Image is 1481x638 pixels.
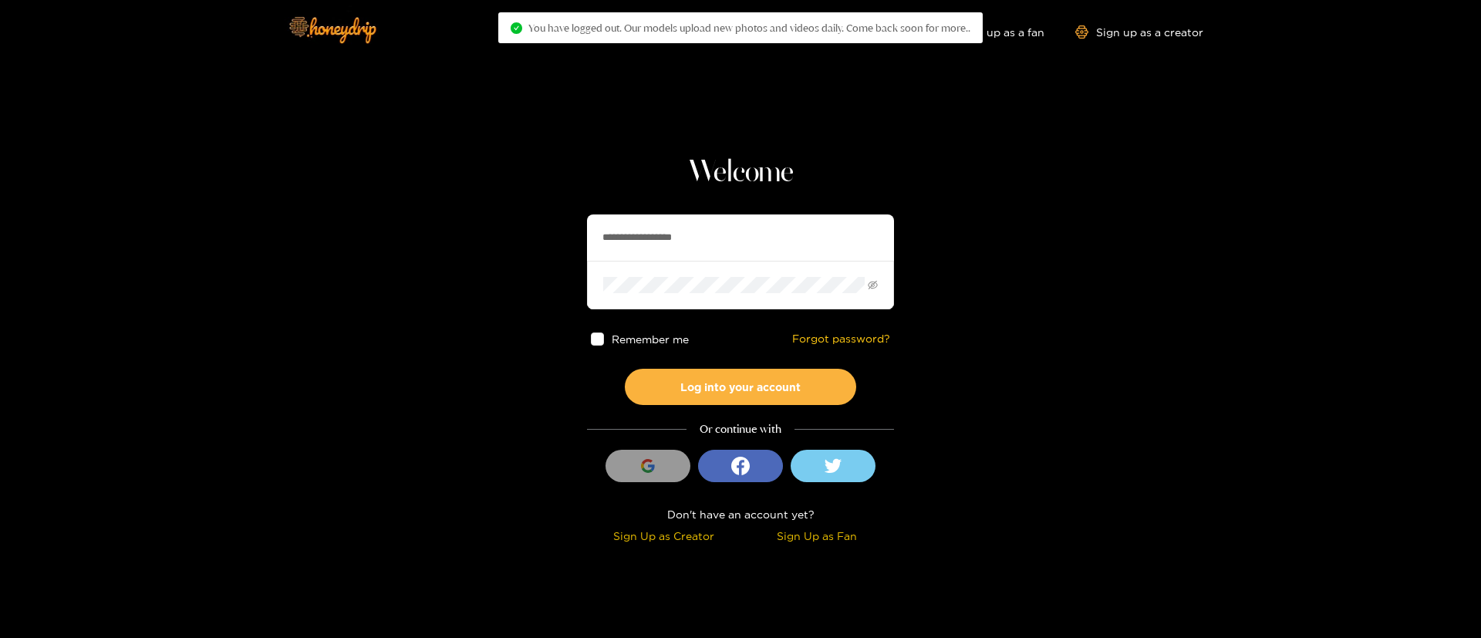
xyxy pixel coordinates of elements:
span: check-circle [511,22,522,34]
a: Forgot password? [792,333,890,346]
a: Sign up as a fan [939,25,1044,39]
div: Sign Up as Fan [744,527,890,545]
h1: Welcome [587,154,894,191]
span: You have logged out. Our models upload new photos and videos daily. Come back soon for more.. [528,22,970,34]
div: Sign Up as Creator [591,527,737,545]
a: Sign up as a creator [1075,25,1203,39]
div: Or continue with [587,420,894,438]
div: Don't have an account yet? [587,505,894,523]
span: eye-invisible [868,280,878,290]
button: Log into your account [625,369,856,405]
span: Remember me [612,333,689,345]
